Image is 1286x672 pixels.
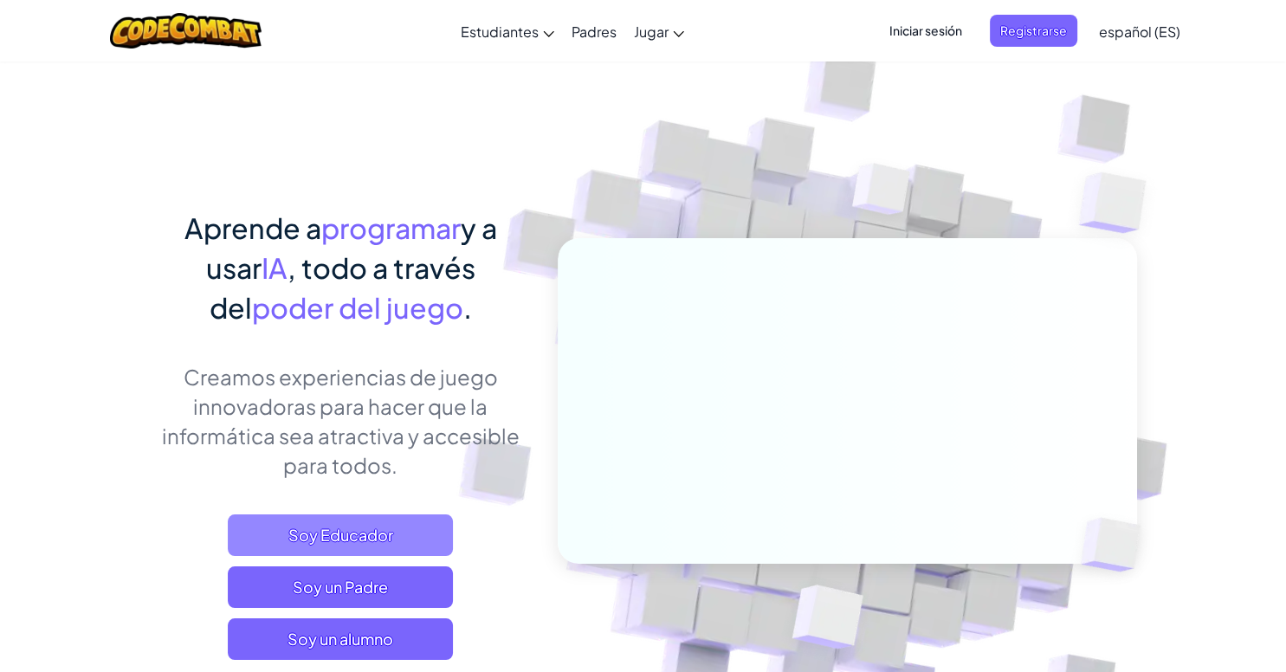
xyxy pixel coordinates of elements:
a: Soy Educador [228,514,453,556]
span: . [463,290,472,325]
button: Soy un alumno [228,618,453,660]
a: Soy un Padre [228,566,453,608]
span: IA [262,250,288,285]
span: español (ES) [1099,23,1180,41]
button: Registrarse [990,15,1077,47]
a: Estudiantes [452,8,563,55]
span: programar [321,210,461,245]
img: CodeCombat logo [110,13,262,48]
a: español (ES) [1090,8,1189,55]
span: Aprende a [184,210,321,245]
span: , todo a través del [210,250,475,325]
span: poder del juego [252,290,463,325]
a: Padres [563,8,625,55]
img: Overlap cubes [1044,130,1194,276]
span: Jugar [634,23,669,41]
img: Overlap cubes [1051,481,1181,608]
p: Creamos experiencias de juego innovadoras para hacer que la informática sea atractiva y accesible... [150,362,532,480]
a: Jugar [625,8,693,55]
span: Estudiantes [461,23,539,41]
button: Iniciar sesión [879,15,973,47]
img: Overlap cubes [819,129,944,258]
